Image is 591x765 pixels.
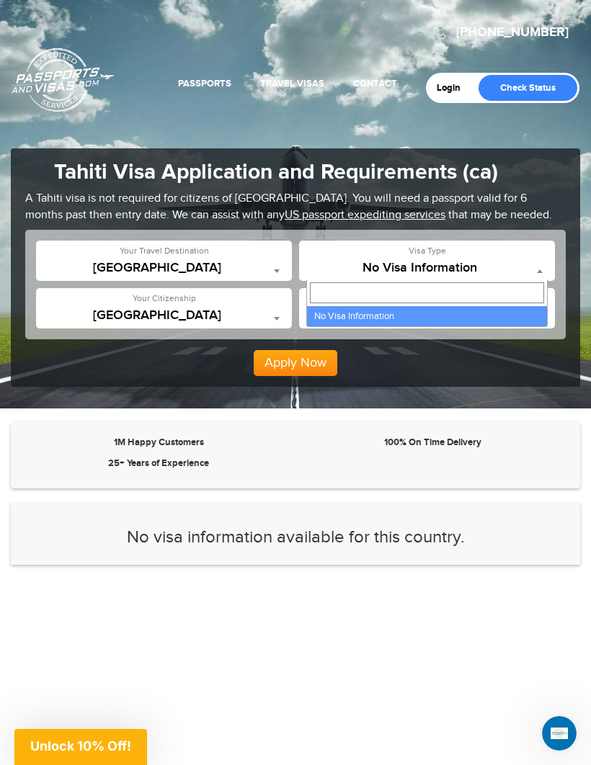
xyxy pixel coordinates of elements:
[30,738,131,753] span: Unlock 10% Off!
[43,308,285,323] span: United Kingdom
[12,48,114,112] a: Passports & [DOMAIN_NAME]
[306,261,548,275] span: No Visa Information
[43,261,285,281] span: Tahiti
[260,78,324,89] a: Travel Visas
[299,457,566,474] iframe: Customer reviews powered by Trustpilot
[479,75,577,101] a: Check Status
[437,82,471,94] a: Login
[133,292,196,305] label: Your Citizenship
[11,579,580,752] iframe: Customer reviews powered by Trustpilot
[254,350,337,376] button: Apply Now
[108,457,209,469] strong: 25+ Years of Experience
[25,191,566,224] p: A Tahiti visa is not required for citizens of [GEOGRAPHIC_DATA]. You will need a passport valid f...
[114,437,204,448] strong: 1M Happy Customers
[409,245,446,257] label: Visa Type
[178,78,231,89] a: Passports
[25,159,566,185] h1: Tahiti Visa Application and Requirements (ca)
[120,245,209,257] label: Your Travel Destination
[43,261,285,275] span: Tahiti
[353,78,397,89] a: Contact
[384,437,481,448] strong: 100% On Time Delivery
[43,308,285,328] span: United Kingdom
[14,729,147,765] div: Unlock 10% Off!
[307,306,547,326] li: No Visa Information
[456,24,569,40] a: [PHONE_NUMBER]
[542,716,577,751] iframe: Intercom live chat
[306,261,548,281] span: No Visa Information
[32,528,559,547] h3: No visa information available for this country.
[285,208,445,222] a: US passport expediting services
[310,282,544,303] input: Search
